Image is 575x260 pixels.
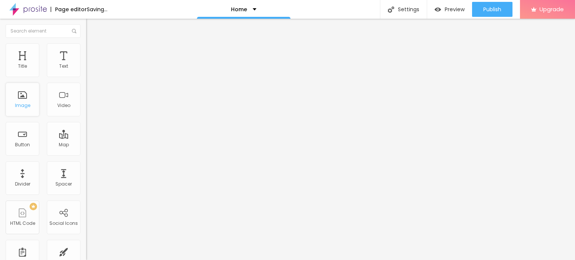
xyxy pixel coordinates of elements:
[472,2,512,17] button: Publish
[445,6,465,12] span: Preview
[55,181,72,187] div: Spacer
[15,142,30,147] div: Button
[427,2,472,17] button: Preview
[435,6,441,13] img: view-1.svg
[231,7,247,12] p: Home
[51,7,87,12] div: Page editor
[6,24,80,38] input: Search element
[539,6,564,12] span: Upgrade
[18,64,27,69] div: Title
[59,142,69,147] div: Map
[483,6,501,12] span: Publish
[59,64,68,69] div: Text
[57,103,70,108] div: Video
[15,181,30,187] div: Divider
[10,221,35,226] div: HTML Code
[49,221,78,226] div: Social Icons
[72,29,76,33] img: Icone
[15,103,30,108] div: Image
[87,7,107,12] div: Saving...
[388,6,394,13] img: Icone
[86,19,575,260] iframe: Editor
